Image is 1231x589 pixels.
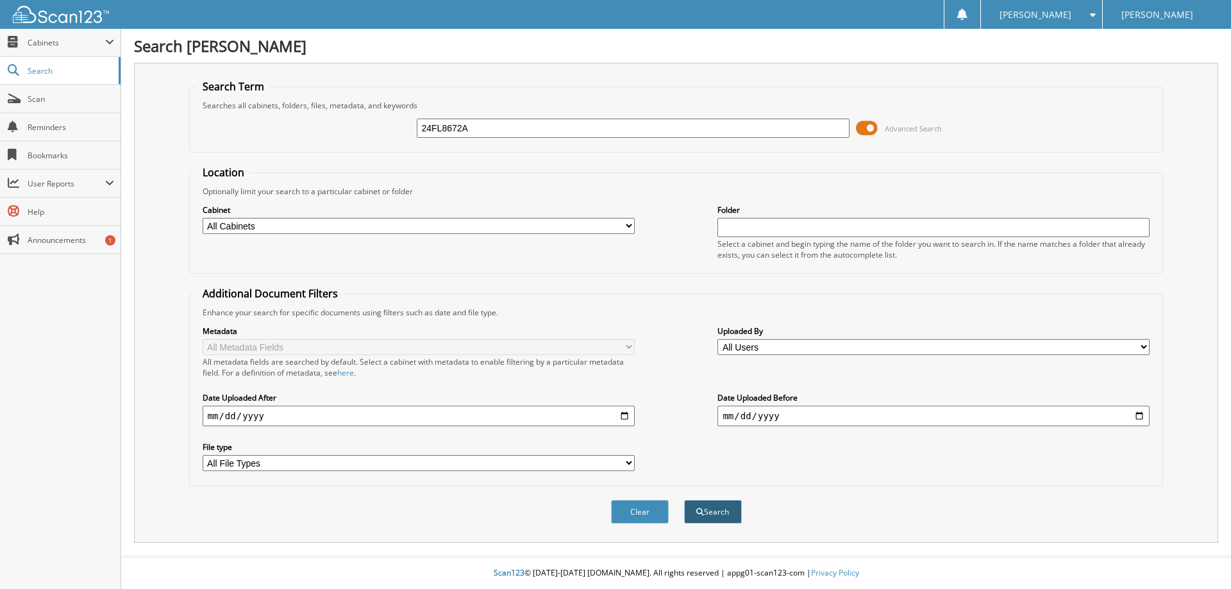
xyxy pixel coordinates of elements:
label: Folder [717,204,1150,215]
span: Reminders [28,122,114,133]
div: 1 [105,235,115,245]
span: Advanced Search [885,124,942,133]
legend: Additional Document Filters [196,286,344,301]
img: scan123-logo-white.svg [13,6,109,23]
label: Metadata [203,326,635,336]
input: end [717,406,1150,426]
span: Scan123 [494,567,524,578]
iframe: Chat Widget [1167,527,1231,589]
input: start [203,406,635,426]
button: Clear [611,500,669,524]
label: File type [203,442,635,452]
h1: Search [PERSON_NAME] [134,35,1218,56]
div: Enhance your search for specific documents using filters such as date and file type. [196,307,1157,318]
button: Search [684,500,742,524]
label: Cabinet [203,204,635,215]
a: Privacy Policy [811,567,859,578]
span: Bookmarks [28,150,114,161]
span: User Reports [28,178,105,189]
legend: Location [196,165,251,179]
div: All metadata fields are searched by default. Select a cabinet with metadata to enable filtering b... [203,356,635,378]
span: [PERSON_NAME] [1121,11,1193,19]
legend: Search Term [196,79,271,94]
label: Uploaded By [717,326,1150,336]
div: © [DATE]-[DATE] [DOMAIN_NAME]. All rights reserved | appg01-scan123-com | [121,558,1231,589]
span: Help [28,206,114,217]
span: Announcements [28,235,114,245]
a: here [337,367,354,378]
span: Cabinets [28,37,105,48]
span: Scan [28,94,114,104]
span: [PERSON_NAME] [1000,11,1071,19]
div: Searches all cabinets, folders, files, metadata, and keywords [196,100,1157,111]
label: Date Uploaded After [203,392,635,403]
label: Date Uploaded Before [717,392,1150,403]
span: Search [28,65,112,76]
div: Select a cabinet and begin typing the name of the folder you want to search in. If the name match... [717,238,1150,260]
div: Optionally limit your search to a particular cabinet or folder [196,186,1157,197]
